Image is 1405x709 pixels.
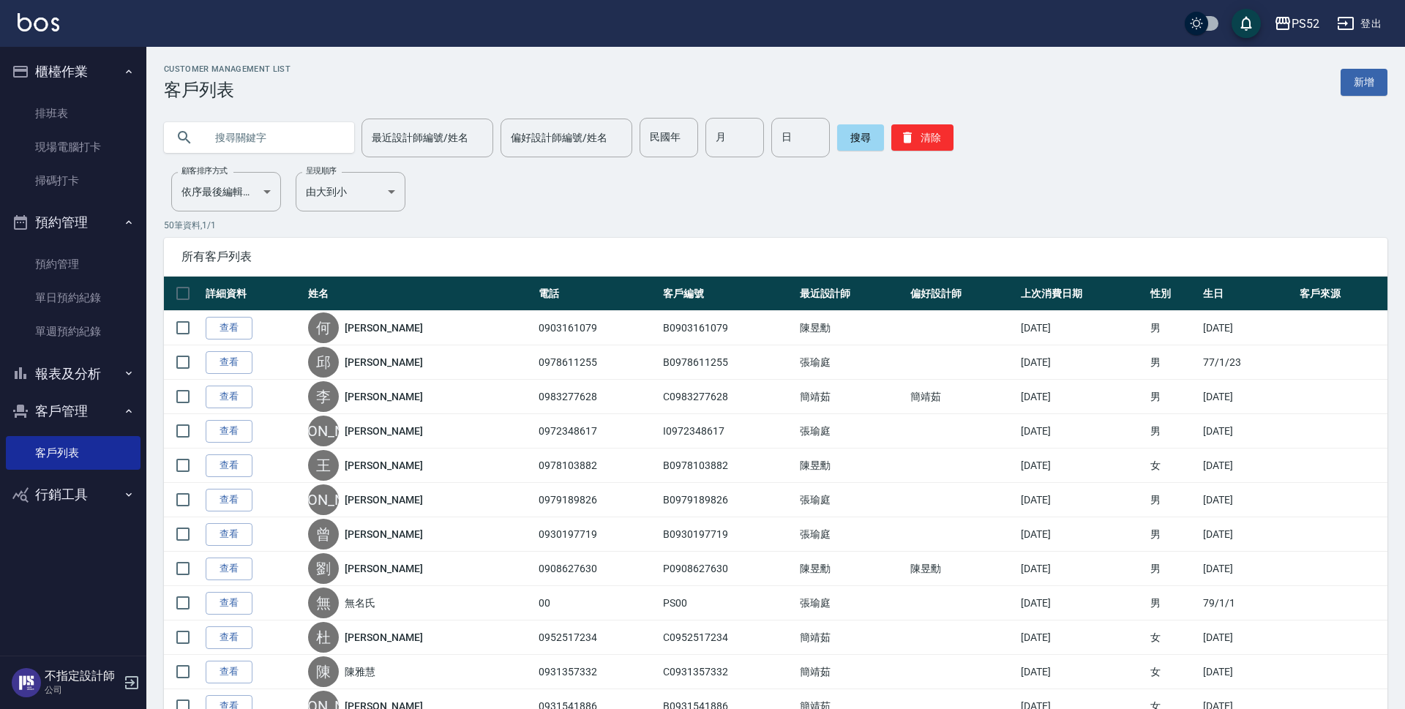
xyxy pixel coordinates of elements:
td: 陳昱勳 [796,449,907,483]
div: 陳 [308,656,339,687]
input: 搜尋關鍵字 [205,118,342,157]
button: PS52 [1268,9,1325,39]
span: 所有客戶列表 [181,250,1370,264]
div: [PERSON_NAME] [308,416,339,446]
td: 男 [1147,414,1199,449]
a: [PERSON_NAME] [345,424,422,438]
td: 陳昱勳 [796,552,907,586]
td: [DATE] [1017,311,1147,345]
th: 偏好設計師 [907,277,1017,311]
td: 0978103882 [535,449,659,483]
a: 查看 [206,661,252,683]
td: 0931357332 [535,655,659,689]
th: 姓名 [304,277,535,311]
div: 邱 [308,347,339,378]
td: [DATE] [1199,552,1296,586]
a: 無名氏 [345,596,375,610]
td: [DATE] [1017,517,1147,552]
button: 報表及分析 [6,355,140,393]
a: [PERSON_NAME] [345,320,422,335]
a: 預約管理 [6,247,140,281]
a: 查看 [206,454,252,477]
button: save [1232,9,1261,38]
td: [DATE] [1017,414,1147,449]
td: B0978611255 [659,345,796,380]
a: 單日預約紀錄 [6,281,140,315]
td: 0952517234 [535,620,659,655]
td: 張瑜庭 [796,414,907,449]
td: [DATE] [1017,380,1147,414]
button: 登出 [1331,10,1387,37]
td: 男 [1147,483,1199,517]
th: 客戶編號 [659,277,796,311]
td: B0978103882 [659,449,796,483]
th: 性別 [1147,277,1199,311]
td: 0972348617 [535,414,659,449]
button: 櫃檯作業 [6,53,140,91]
td: [DATE] [1199,414,1296,449]
td: 陳昱勳 [907,552,1017,586]
th: 電話 [535,277,659,311]
td: C0983277628 [659,380,796,414]
p: 公司 [45,683,119,697]
a: 陳雅慧 [345,664,375,679]
td: 男 [1147,586,1199,620]
td: 張瑜庭 [796,345,907,380]
a: [PERSON_NAME] [345,389,422,404]
td: 女 [1147,620,1199,655]
div: 王 [308,450,339,481]
a: [PERSON_NAME] [345,355,422,369]
div: 由大到小 [296,172,405,211]
label: 呈現順序 [306,165,337,176]
img: Logo [18,13,59,31]
div: 曾 [308,519,339,549]
a: 查看 [206,420,252,443]
div: 杜 [308,622,339,653]
td: 77/1/23 [1199,345,1296,380]
td: [DATE] [1199,449,1296,483]
td: P0908627630 [659,552,796,586]
td: 簡靖茹 [796,655,907,689]
td: 00 [535,586,659,620]
label: 顧客排序方式 [181,165,228,176]
h5: 不指定設計師 [45,669,119,683]
a: 查看 [206,558,252,580]
img: Person [12,668,41,697]
td: 簡靖茹 [796,620,907,655]
td: [DATE] [1017,449,1147,483]
div: 無 [308,588,339,618]
td: B0930197719 [659,517,796,552]
div: PS52 [1292,15,1319,33]
td: [DATE] [1017,483,1147,517]
td: 0903161079 [535,311,659,345]
td: 0978611255 [535,345,659,380]
div: [PERSON_NAME] [308,484,339,515]
td: 0930197719 [535,517,659,552]
td: [DATE] [1017,345,1147,380]
td: B0979189826 [659,483,796,517]
td: 簡靖茹 [907,380,1017,414]
a: 排班表 [6,97,140,130]
a: 查看 [206,626,252,649]
td: 女 [1147,655,1199,689]
button: 預約管理 [6,203,140,241]
td: I0972348617 [659,414,796,449]
th: 上次消費日期 [1017,277,1147,311]
th: 最近設計師 [796,277,907,311]
a: 現場電腦打卡 [6,130,140,164]
td: 男 [1147,517,1199,552]
td: C0931357332 [659,655,796,689]
p: 50 筆資料, 1 / 1 [164,219,1387,232]
td: [DATE] [1199,620,1296,655]
td: 陳昱勳 [796,311,907,345]
a: 查看 [206,592,252,615]
td: 男 [1147,311,1199,345]
button: 搜尋 [837,124,884,151]
a: [PERSON_NAME] [345,630,422,645]
td: [DATE] [1199,655,1296,689]
td: [DATE] [1199,483,1296,517]
td: [DATE] [1199,517,1296,552]
a: 客戶列表 [6,436,140,470]
a: 新增 [1341,69,1387,96]
a: 單週預約紀錄 [6,315,140,348]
